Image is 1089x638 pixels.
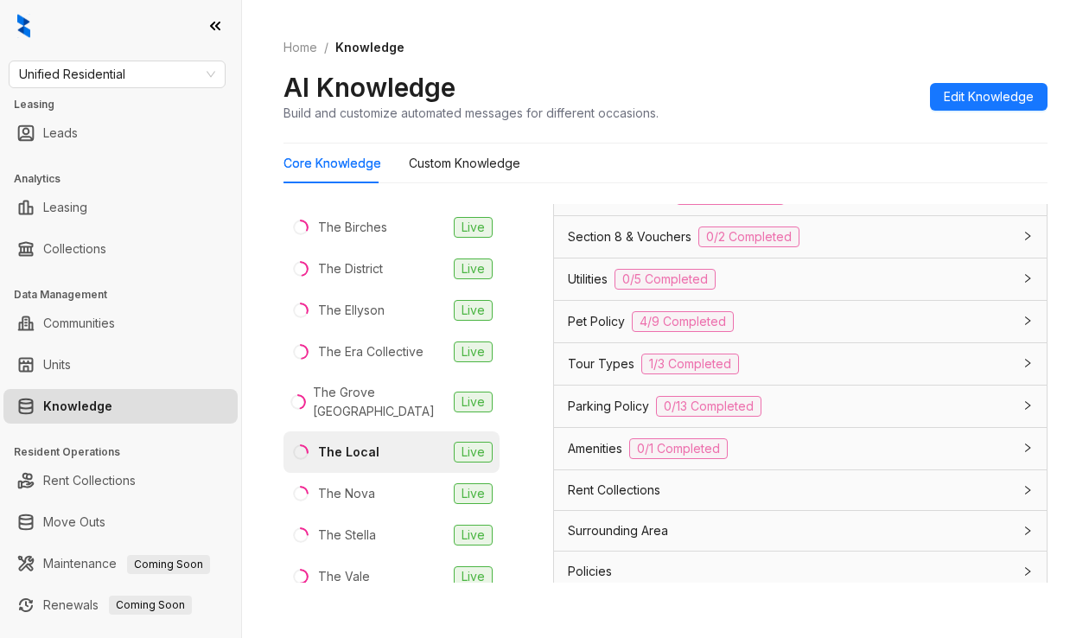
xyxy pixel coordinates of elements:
[409,154,520,173] div: Custom Knowledge
[3,348,238,382] li: Units
[127,555,210,574] span: Coming Soon
[17,14,30,38] img: logo
[568,227,691,246] span: Section 8 & Vouchers
[1022,443,1033,453] span: collapsed
[554,470,1047,510] div: Rent Collections
[554,301,1047,342] div: Pet Policy4/9 Completed
[318,218,387,237] div: The Birches
[283,71,455,104] h2: AI Knowledge
[318,342,423,361] div: The Era Collective
[3,463,238,498] li: Rent Collections
[3,232,238,266] li: Collections
[930,83,1048,111] button: Edit Knowledge
[280,38,321,57] a: Home
[568,481,660,500] span: Rent Collections
[1022,231,1033,241] span: collapsed
[454,217,493,238] span: Live
[568,354,634,373] span: Tour Types
[641,354,739,374] span: 1/3 Completed
[1022,400,1033,411] span: collapsed
[554,511,1047,551] div: Surrounding Area
[43,190,87,225] a: Leasing
[318,484,375,503] div: The Nova
[318,443,379,462] div: The Local
[554,216,1047,258] div: Section 8 & Vouchers0/2 Completed
[454,300,493,321] span: Live
[283,154,381,173] div: Core Knowledge
[554,552,1047,591] div: Policies
[568,397,649,416] span: Parking Policy
[3,389,238,424] li: Knowledge
[1022,358,1033,368] span: collapsed
[454,525,493,545] span: Live
[43,306,115,341] a: Communities
[944,87,1034,106] span: Edit Knowledge
[14,171,241,187] h3: Analytics
[454,258,493,279] span: Live
[568,439,622,458] span: Amenities
[454,442,493,463] span: Live
[568,562,612,581] span: Policies
[43,588,192,622] a: RenewalsComing Soon
[1022,316,1033,326] span: collapsed
[656,396,761,417] span: 0/13 Completed
[43,232,106,266] a: Collections
[1022,485,1033,495] span: collapsed
[3,588,238,622] li: Renewals
[3,190,238,225] li: Leasing
[568,270,608,289] span: Utilities
[43,348,71,382] a: Units
[554,386,1047,427] div: Parking Policy0/13 Completed
[454,392,493,412] span: Live
[43,463,136,498] a: Rent Collections
[615,269,716,290] span: 0/5 Completed
[1022,526,1033,536] span: collapsed
[3,306,238,341] li: Communities
[3,546,238,581] li: Maintenance
[454,341,493,362] span: Live
[109,596,192,615] span: Coming Soon
[454,483,493,504] span: Live
[19,61,215,87] span: Unified Residential
[14,287,241,303] h3: Data Management
[283,104,659,122] div: Build and customize automated messages for different occasions.
[554,428,1047,469] div: Amenities0/1 Completed
[318,526,376,545] div: The Stella
[568,312,625,331] span: Pet Policy
[313,383,447,421] div: The Grove [GEOGRAPHIC_DATA]
[14,444,241,460] h3: Resident Operations
[454,566,493,587] span: Live
[1022,566,1033,577] span: collapsed
[318,259,383,278] div: The District
[3,116,238,150] li: Leads
[3,505,238,539] li: Move Outs
[1022,273,1033,284] span: collapsed
[568,521,668,540] span: Surrounding Area
[554,258,1047,300] div: Utilities0/5 Completed
[43,116,78,150] a: Leads
[629,438,728,459] span: 0/1 Completed
[318,301,385,320] div: The Ellyson
[324,38,328,57] li: /
[43,389,112,424] a: Knowledge
[632,311,734,332] span: 4/9 Completed
[698,226,799,247] span: 0/2 Completed
[554,343,1047,385] div: Tour Types1/3 Completed
[14,97,241,112] h3: Leasing
[335,40,404,54] span: Knowledge
[43,505,105,539] a: Move Outs
[318,567,370,586] div: The Vale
